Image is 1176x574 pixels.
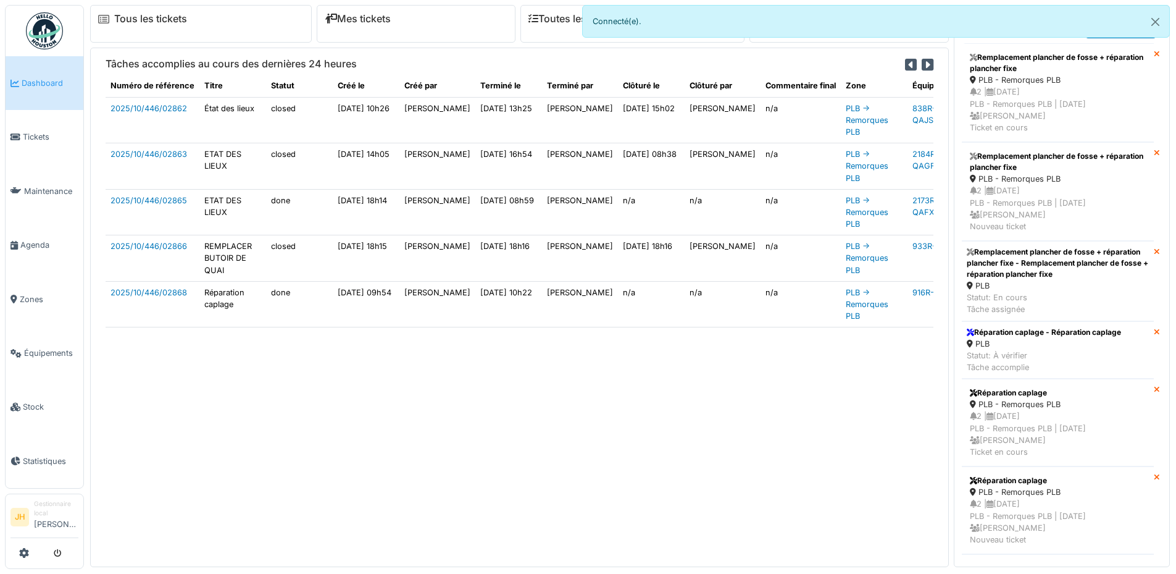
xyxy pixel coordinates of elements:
[846,150,888,182] a: PLB -> Remorques PLB
[970,387,1146,399] div: Réparation caplage
[761,97,841,143] td: n/a
[912,288,967,297] a: 916R-QATL195
[912,104,947,125] a: 838R-QAJS277
[333,143,399,190] td: [DATE] 14h05
[962,379,1154,466] a: Réparation caplage PLB - Remorques PLB 2 |[DATE]PLB - Remorques PLB | [DATE] [PERSON_NAME]Ticket ...
[685,143,761,190] td: [PERSON_NAME]
[114,13,187,25] a: Tous les tickets
[111,242,187,251] a: 2025/10/446/02866
[542,189,618,235] td: [PERSON_NAME]
[685,281,761,327] td: n/a
[846,196,888,229] a: PLB -> Remorques PLB
[967,350,1121,373] div: Statut: À vérifier Tâche accomplie
[333,235,399,282] td: [DATE] 18h15
[962,241,1154,321] a: Remplacement plancher de fosse + réparation plancher fixe - Remplacement plancher de fosse + répa...
[26,12,63,49] img: Badge_color-CXgf-gQk.svg
[685,189,761,235] td: n/a
[106,75,199,97] th: Numéro de référence
[199,97,266,143] td: État des lieux
[24,347,78,359] span: Équipements
[967,247,1149,280] div: Remplacement plancher de fosse + réparation plancher fixe - Remplacement plancher de fosse + répa...
[325,13,391,25] a: Mes tickets
[618,281,685,327] td: n/a
[23,401,78,413] span: Stock
[24,185,78,197] span: Maintenance
[34,499,78,535] li: [PERSON_NAME]
[475,75,542,97] th: Terminé le
[970,475,1146,486] div: Réparation caplage
[970,185,1146,232] div: 2 | [DATE] PLB - Remorques PLB | [DATE] [PERSON_NAME] Nouveau ticket
[6,218,83,272] a: Agenda
[6,272,83,326] a: Zones
[542,235,618,282] td: [PERSON_NAME]
[106,58,357,70] h6: Tâches accomplies au cours des dernières 24 heures
[34,499,78,518] div: Gestionnaire local
[111,104,187,113] a: 2025/10/446/02862
[685,75,761,97] th: Clôturé par
[618,235,685,282] td: [DATE] 18h16
[475,235,542,282] td: [DATE] 18h16
[199,75,266,97] th: Titre
[333,75,399,97] th: Créé le
[1141,6,1169,38] button: Close
[111,196,187,205] a: 2025/10/446/02865
[6,326,83,380] a: Équipements
[10,499,78,538] a: JH Gestionnaire local[PERSON_NAME]
[912,150,950,171] a: 2184R-QAGF865
[528,13,620,25] a: Toutes les tâches
[967,292,1149,315] div: Statut: En cours Tâche assignée
[970,498,1146,546] div: 2 | [DATE] PLB - Remorques PLB | [DATE] [PERSON_NAME] Nouveau ticket
[685,97,761,143] td: [PERSON_NAME]
[618,75,685,97] th: Clôturé le
[23,131,78,143] span: Tickets
[266,189,333,235] td: done
[761,75,841,97] th: Commentaire final
[399,75,475,97] th: Créé par
[846,288,888,321] a: PLB -> Remorques PLB
[685,235,761,282] td: [PERSON_NAME]
[542,281,618,327] td: [PERSON_NAME]
[399,235,475,282] td: [PERSON_NAME]
[907,75,974,97] th: Équipement
[6,380,83,434] a: Stock
[970,173,1146,185] div: PLB - Remorques PLB
[542,75,618,97] th: Terminé par
[761,189,841,235] td: n/a
[962,43,1154,142] a: Remplacement plancher de fosse + réparation plancher fixe PLB - Remorques PLB 2 |[DATE]PLB - Remo...
[266,97,333,143] td: closed
[475,281,542,327] td: [DATE] 10h22
[111,288,187,297] a: 2025/10/446/02868
[970,399,1146,410] div: PLB - Remorques PLB
[970,151,1146,173] div: Remplacement plancher de fosse + réparation plancher fixe
[199,281,266,327] td: Réparation caplage
[761,235,841,282] td: n/a
[912,242,968,251] a: 933R-QATT181
[399,97,475,143] td: [PERSON_NAME]
[962,466,1154,554] a: Réparation caplage PLB - Remorques PLB 2 |[DATE]PLB - Remorques PLB | [DATE] [PERSON_NAME]Nouveau...
[542,143,618,190] td: [PERSON_NAME]
[475,97,542,143] td: [DATE] 13h25
[962,321,1154,379] a: Réparation caplage - Réparation caplage PLB Statut: À vérifierTâche accomplie
[199,235,266,282] td: REMPLACER BUTOIR DE QUAI
[841,75,907,97] th: Zone
[333,281,399,327] td: [DATE] 09h54
[23,455,78,467] span: Statistiques
[618,143,685,190] td: [DATE] 08h38
[970,74,1146,86] div: PLB - Remorques PLB
[618,189,685,235] td: n/a
[399,281,475,327] td: [PERSON_NAME]
[967,327,1121,338] div: Réparation caplage - Réparation caplage
[582,5,1170,38] div: Connecté(e).
[333,189,399,235] td: [DATE] 18h14
[912,196,949,217] a: 2173R-QAFX958
[761,281,841,327] td: n/a
[846,104,888,137] a: PLB -> Remorques PLB
[967,280,1149,292] div: PLB
[970,486,1146,498] div: PLB - Remorques PLB
[962,142,1154,241] a: Remplacement plancher de fosse + réparation plancher fixe PLB - Remorques PLB 2 |[DATE]PLB - Remo...
[10,508,29,526] li: JH
[266,281,333,327] td: done
[111,150,187,159] a: 2025/10/446/02863
[6,164,83,218] a: Maintenance
[20,239,78,251] span: Agenda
